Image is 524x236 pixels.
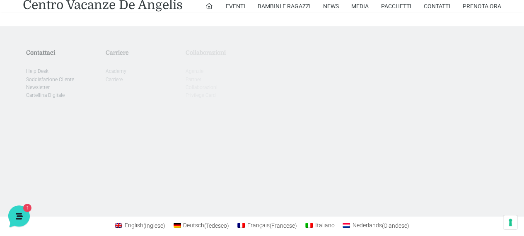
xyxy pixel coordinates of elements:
h5: Contattaci [26,49,100,56]
a: Agenzie [186,68,203,74]
span: 1 [83,159,89,165]
span: Italiano [315,222,334,229]
h5: Carriere [106,49,179,56]
span: Le tue conversazioni [13,66,70,73]
span: ( [382,222,384,229]
h5: Collaborazioni [186,49,259,56]
a: Cartellina Digitale [26,92,65,98]
button: Inizia una conversazione [13,104,152,121]
a: Help Desk [26,68,48,74]
a: [DEMOGRAPHIC_DATA] tutto [74,66,152,73]
span: 1 [144,89,152,98]
a: Collaborazioni [186,84,217,90]
span: Tedesco [204,222,229,229]
img: light [13,80,30,97]
span: ) [295,222,297,229]
a: Partner [186,77,201,82]
span: Francese [270,222,297,229]
iframe: Customerly Messenger Launcher [7,204,31,229]
span: ( [270,222,271,229]
span: Inglese [143,222,165,229]
span: English [125,222,143,229]
a: Academy [106,68,126,74]
a: Newsletter [26,84,50,90]
a: Carriere [106,77,123,82]
a: Passa a Francese(Français) [233,220,301,231]
span: Nederlands [353,222,382,229]
h2: Ciao da De Angelis Resort 👋 [7,7,139,33]
a: Soddisfazione Cliente [26,77,74,82]
a: Privilege Card [186,92,216,98]
button: Home [7,160,58,179]
p: Messaggi [72,171,94,179]
span: [PERSON_NAME] [35,79,128,88]
a: Apri Centro Assistenza [88,137,152,144]
button: Le tue preferenze relative al consenso per le tecnologie di tracciamento [503,215,517,229]
span: ) [227,222,229,229]
p: Home [25,171,39,179]
p: La nostra missione è rendere la tua esperienza straordinaria! [7,36,139,53]
span: ( [204,222,206,229]
span: Français [247,222,270,229]
button: 1Messaggi [58,160,109,179]
span: ) [407,222,409,229]
span: Deutsch [183,222,204,229]
span: ) [163,222,165,229]
p: 4 min fa [133,79,152,87]
span: Inizia una conversazione [54,109,122,116]
button: Aiuto [108,160,159,179]
a: Passa a Inglese(English) [111,220,169,231]
a: Passa a Tedesco(Deutsch) [169,220,234,231]
p: Ciao! Benvenuto al [GEOGRAPHIC_DATA]! Come posso aiutarti! [35,89,128,98]
p: Aiuto [128,171,140,179]
span: Trova una risposta [13,137,65,144]
span: Olandese [382,222,409,229]
span: ( [143,222,145,229]
a: Passa a Olandese(Nederlands) [338,220,413,231]
a: [PERSON_NAME]Ciao! Benvenuto al [GEOGRAPHIC_DATA]! Come posso aiutarti!4 min fa1 [10,76,156,101]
